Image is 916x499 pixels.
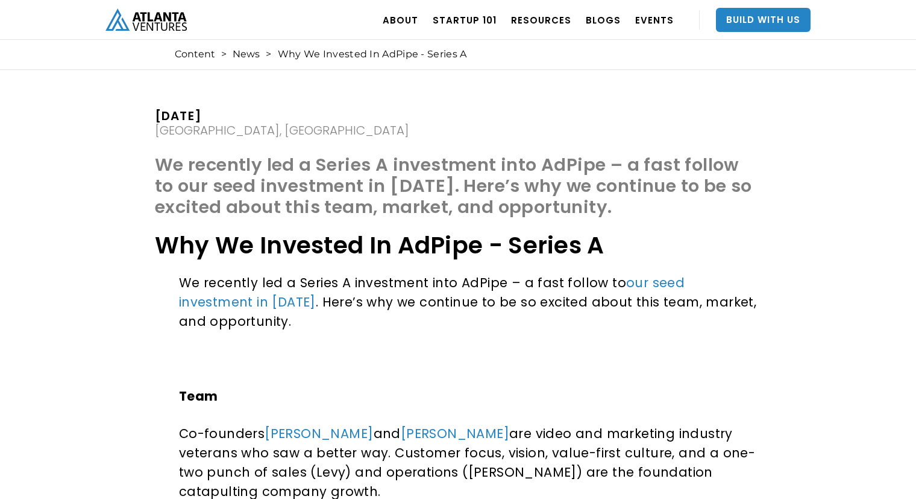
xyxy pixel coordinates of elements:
[278,48,467,60] div: Why We Invested In AdPipe - Series A
[716,8,811,32] a: Build With Us
[175,48,215,60] a: Content
[155,230,761,261] h1: Why We Invested In AdPipe - Series A
[179,273,757,331] p: We recently led a Series A investment into AdPipe – a fast follow to . Here’s why we continue to ...
[179,387,218,405] strong: Team
[433,3,497,37] a: Startup 101
[511,3,571,37] a: RESOURCES
[266,48,271,60] div: >
[155,154,761,224] h1: We recently led a Series A investment into AdPipe – a fast follow to our seed investment in [DATE...
[155,124,409,136] div: [GEOGRAPHIC_DATA], [GEOGRAPHIC_DATA]
[221,48,227,60] div: >
[179,274,685,311] a: our seed investment in [DATE]
[383,3,418,37] a: ABOUT
[586,3,621,37] a: BLOGS
[401,425,509,442] a: [PERSON_NAME]
[233,48,260,60] a: News
[635,3,674,37] a: EVENTS
[155,110,409,122] div: [DATE]
[179,349,757,369] p: ‍
[265,425,373,442] a: [PERSON_NAME]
